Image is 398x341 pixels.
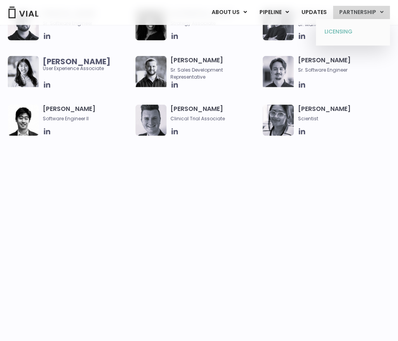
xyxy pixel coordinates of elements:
b: [PERSON_NAME] [43,56,110,67]
a: LICENSING [319,26,387,38]
span: Sr. Software Engineer [298,67,386,74]
h3: [PERSON_NAME] [170,105,259,122]
a: ABOUT USMenu Toggle [205,6,253,19]
img: Ife Desamours [135,9,167,40]
a: UPDATES [295,6,333,19]
span: Clinical Trial Associate [170,115,259,122]
span: Sr. Sales Development Representative [170,67,259,81]
img: Headshot of smiling man named Collin [135,105,167,136]
a: PARTNERSHIPMenu Toggle [333,6,390,19]
img: Headshot of smiling of man named Gurman [8,9,39,40]
span: Sr. Manager, Scientific Operations [298,21,377,28]
img: Headshot of smiling woman named Anjali [263,105,294,136]
img: Image of smiling man named Hugo [135,56,167,87]
img: Headshot of smiling man named Jared [263,9,294,40]
h3: [PERSON_NAME] [298,56,386,74]
img: Vial Logo [8,7,39,18]
h3: [PERSON_NAME] [170,56,259,81]
a: PIPELINEMenu Toggle [253,6,295,19]
h3: [PERSON_NAME] [43,105,131,122]
h3: [PERSON_NAME] [298,105,386,122]
span: Software Engineer II [43,115,131,122]
img: Fran [263,56,294,87]
img: Jason Zhang [8,105,39,136]
span: User Experience Associate [43,58,131,72]
span: Scientist [298,115,386,122]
